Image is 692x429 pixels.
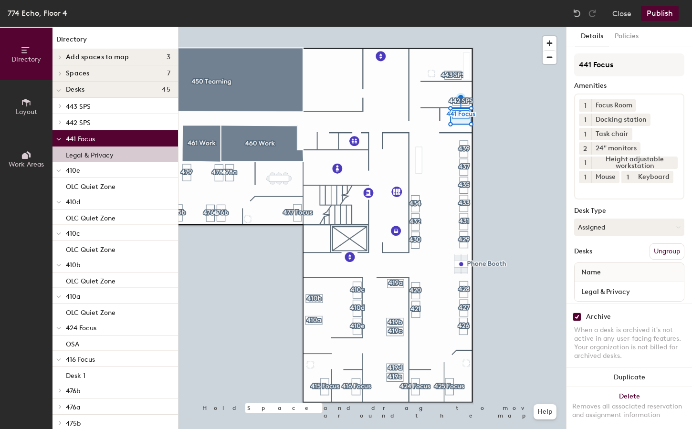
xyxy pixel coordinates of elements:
button: Ungroup [650,243,684,260]
span: 2 [583,144,587,154]
button: Policies [609,27,644,46]
button: Duplicate [566,368,692,387]
span: 475b [66,419,81,428]
div: Mouse [591,171,619,183]
p: OLC Quiet Zone [66,211,115,222]
span: 424 Focus [66,324,96,332]
span: 476b [66,387,80,395]
span: 410a [66,293,80,301]
span: 410b [66,261,80,269]
span: 476a [66,403,80,411]
div: Archive [586,313,611,321]
div: Height adjustable workstation [591,157,678,169]
span: 416 Focus [66,356,95,364]
button: 1 [579,157,591,169]
span: 1 [584,101,587,111]
button: DeleteRemoves all associated reservation and assignment information [566,387,692,429]
div: Removes all associated reservation and assignment information [572,402,686,419]
button: 1 [579,128,591,140]
div: 24" monitors [591,142,640,155]
div: Focus Room [591,99,636,112]
span: Spaces [66,70,90,77]
span: 1 [584,158,587,168]
button: 1 [579,171,591,183]
span: 410e [66,167,80,175]
span: 410d [66,198,80,206]
h1: Directory [52,34,178,49]
span: Directory [11,55,41,63]
p: Legal & Privacy [66,148,114,159]
span: 3 [167,53,170,61]
div: When a desk is archived it's not active in any user-facing features. Your organization is not bil... [574,326,684,360]
div: Desk Type [574,207,684,215]
span: Name [577,264,606,281]
span: 45 [162,86,170,94]
button: Details [575,27,609,46]
span: 1 [584,172,587,182]
span: 7 [167,70,170,77]
p: OLC Quiet Zone [66,180,115,191]
p: OLC Quiet Zone [66,306,115,317]
button: Help [534,404,556,419]
button: 1 [621,171,634,183]
img: Redo [587,9,597,18]
input: Unnamed desk [577,285,682,298]
span: Layout [16,108,37,116]
div: Docking station [591,114,650,126]
div: Desks [574,248,592,255]
p: OLC Quiet Zone [66,243,115,254]
span: 1 [627,172,629,182]
div: Amenities [574,82,684,90]
div: Task chair [591,128,632,140]
span: 1 [584,129,587,139]
span: 441 Focus [66,135,95,143]
span: 442 SPS [66,119,91,127]
img: Undo [572,9,582,18]
span: 410c [66,230,80,238]
button: 1 [579,99,591,112]
span: Desks [66,86,84,94]
button: 2 [579,142,591,155]
span: Work Areas [9,160,44,168]
p: Desk 1 [66,369,85,380]
div: Keyboard [634,171,673,183]
button: Close [612,6,631,21]
button: 1 [579,114,591,126]
button: Assigned [574,219,684,236]
span: Add spaces to map [66,53,129,61]
p: OLC Quiet Zone [66,274,115,285]
p: OSA [66,337,79,348]
div: 774 Echo, Floor 4 [8,7,67,19]
span: 1 [584,115,587,125]
span: 443 SPS [66,103,91,111]
button: Publish [641,6,679,21]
